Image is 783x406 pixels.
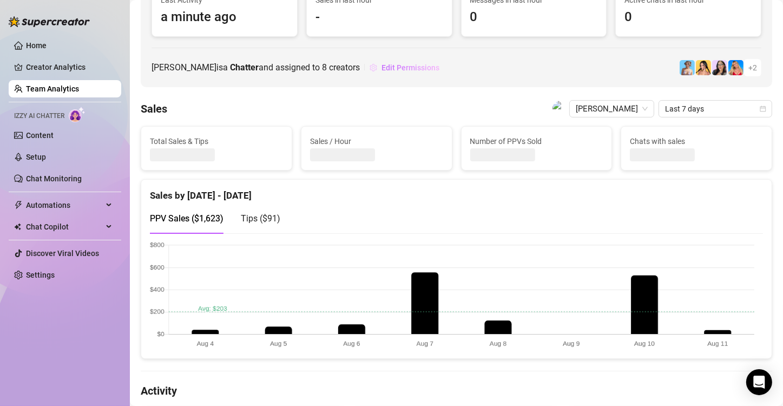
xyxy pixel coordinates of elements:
[322,62,327,73] span: 8
[69,107,85,122] img: AI Chatter
[241,213,280,224] span: Tips ( $91 )
[141,101,167,116] h4: Sales
[470,7,598,28] span: 0
[161,7,288,28] span: a minute ago
[760,106,766,112] span: calendar
[552,101,569,117] img: Paul James Soriano
[26,84,79,93] a: Team Analytics
[630,135,763,147] span: Chats with sales
[26,58,113,76] a: Creator Analytics
[576,101,648,117] span: Paul James Soriano
[26,271,55,279] a: Settings
[26,174,82,183] a: Chat Monitoring
[665,101,766,117] span: Last 7 days
[26,218,103,235] span: Chat Copilot
[315,7,443,28] span: -
[369,59,440,76] button: Edit Permissions
[26,153,46,161] a: Setup
[230,62,259,73] b: Chatter
[150,135,283,147] span: Total Sales & Tips
[728,60,743,75] img: Ashley
[150,213,223,224] span: PPV Sales ( $1,623 )
[141,383,772,398] h4: Activity
[696,60,711,75] img: Jocelyn
[26,131,54,140] a: Content
[14,223,21,231] img: Chat Copilot
[26,249,99,258] a: Discover Viral Videos
[712,60,727,75] img: Sami
[14,201,23,209] span: thunderbolt
[9,16,90,27] img: logo-BBDzfeDw.svg
[748,62,757,74] span: + 2
[624,7,752,28] span: 0
[381,63,439,72] span: Edit Permissions
[26,197,103,214] span: Automations
[152,61,360,74] span: [PERSON_NAME] is a and assigned to creators
[310,135,443,147] span: Sales / Hour
[150,180,763,203] div: Sales by [DATE] - [DATE]
[680,60,695,75] img: Vanessa
[370,64,377,71] span: setting
[470,135,603,147] span: Number of PPVs Sold
[26,41,47,50] a: Home
[14,111,64,121] span: Izzy AI Chatter
[746,369,772,395] div: Open Intercom Messenger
